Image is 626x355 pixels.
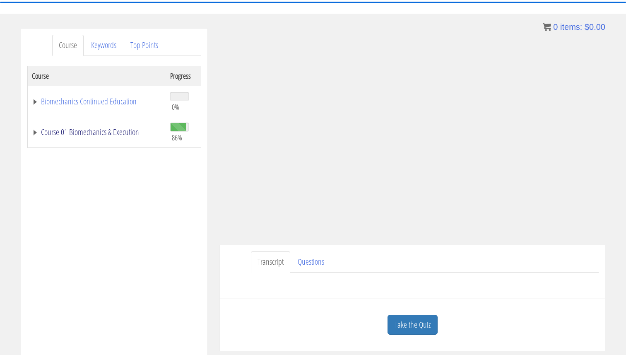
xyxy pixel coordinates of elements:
[52,35,84,56] a: Course
[172,102,179,111] span: 0%
[543,22,605,31] a: 0 items: $0.00
[32,97,162,106] a: Biomechanics Continued Education
[388,315,438,335] a: Take the Quiz
[251,251,290,273] a: Transcript
[543,23,551,31] img: icon11.png
[124,35,165,56] a: Top Points
[560,22,582,31] span: items:
[585,22,605,31] bdi: 0.00
[291,251,331,273] a: Questions
[166,66,201,86] th: Progress
[585,22,589,31] span: $
[553,22,558,31] span: 0
[172,133,182,142] span: 86%
[28,66,166,86] th: Course
[84,35,123,56] a: Keywords
[32,128,162,136] a: Course 01 Biomechanics & Execution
